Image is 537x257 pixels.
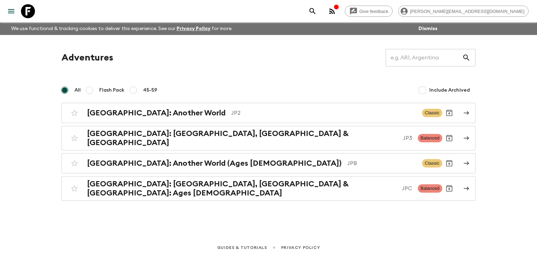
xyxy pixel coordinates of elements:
[87,108,225,117] h2: [GEOGRAPHIC_DATA]: Another World
[356,9,392,14] span: Give feedback
[62,176,475,201] a: [GEOGRAPHIC_DATA]: [GEOGRAPHIC_DATA], [GEOGRAPHIC_DATA] & [GEOGRAPHIC_DATA]: Ages [DEMOGRAPHIC_DA...
[422,159,442,167] span: Classic
[442,131,456,145] button: Archive
[345,6,393,17] a: Give feedback
[418,134,442,142] span: Balanced
[422,109,442,117] span: Classic
[62,126,475,150] a: [GEOGRAPHIC_DATA]: [GEOGRAPHIC_DATA], [GEOGRAPHIC_DATA] & [GEOGRAPHIC_DATA]JP3BalancedArchive
[442,106,456,120] button: Archive
[87,159,342,168] h2: [GEOGRAPHIC_DATA]: Another World (Ages [DEMOGRAPHIC_DATA])
[62,153,475,173] a: [GEOGRAPHIC_DATA]: Another World (Ages [DEMOGRAPHIC_DATA])JPBClassicArchive
[306,4,320,18] button: search adventures
[402,184,412,193] p: JPC
[62,103,475,123] a: [GEOGRAPHIC_DATA]: Another WorldJP2ClassicArchive
[406,9,528,14] span: [PERSON_NAME][EMAIL_ADDRESS][DOMAIN_NAME]
[87,179,396,198] h2: [GEOGRAPHIC_DATA]: [GEOGRAPHIC_DATA], [GEOGRAPHIC_DATA] & [GEOGRAPHIC_DATA]: Ages [DEMOGRAPHIC_DATA]
[8,22,235,35] p: We use functional & tracking cookies to deliver this experience. See our for more.
[4,4,18,18] button: menu
[386,48,462,67] input: e.g. AR1, Argentina
[442,181,456,195] button: Archive
[143,87,157,94] span: 45-59
[347,159,416,167] p: JPB
[429,87,470,94] span: Include Archived
[231,109,416,117] p: JP2
[417,24,439,34] button: Dismiss
[442,156,456,170] button: Archive
[74,87,81,94] span: All
[217,244,267,251] a: Guides & Tutorials
[62,51,113,65] h1: Adventures
[177,26,210,31] a: Privacy Policy
[398,6,529,17] div: [PERSON_NAME][EMAIL_ADDRESS][DOMAIN_NAME]
[99,87,124,94] span: Flash Pack
[403,134,412,142] p: JP3
[281,244,320,251] a: Privacy Policy
[418,184,442,193] span: Balanced
[87,129,397,147] h2: [GEOGRAPHIC_DATA]: [GEOGRAPHIC_DATA], [GEOGRAPHIC_DATA] & [GEOGRAPHIC_DATA]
